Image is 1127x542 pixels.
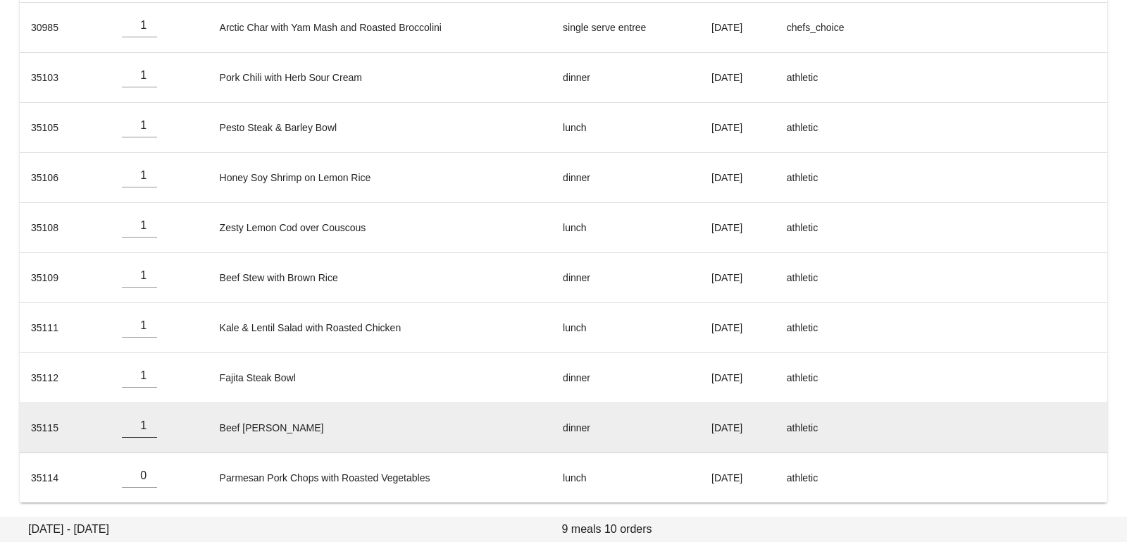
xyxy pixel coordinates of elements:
td: 35108 [20,203,111,253]
td: Parmesan Pork Chops with Roasted Vegetables [208,453,552,503]
td: athletic [776,453,888,503]
td: [DATE] [700,203,776,253]
td: athletic [776,203,888,253]
td: athletic [776,253,888,303]
td: lunch [552,203,700,253]
td: Pork Chili with Herb Sour Cream [208,53,552,103]
td: 35105 [20,103,111,153]
td: 30985 [20,3,111,53]
td: dinner [552,353,700,403]
td: Arctic Char with Yam Mash and Roasted Broccolini [208,3,552,53]
td: [DATE] [700,253,776,303]
td: 35103 [20,53,111,103]
td: athletic [776,353,888,403]
td: dinner [552,403,700,453]
td: [DATE] [700,53,776,103]
td: athletic [776,103,888,153]
td: lunch [552,303,700,353]
td: [DATE] [700,453,776,503]
td: 35111 [20,303,111,353]
td: [DATE] [700,3,776,53]
td: 35109 [20,253,111,303]
td: lunch [552,453,700,503]
td: dinner [552,153,700,203]
td: Zesty Lemon Cod over Couscous [208,203,552,253]
td: Fajita Steak Bowl [208,353,552,403]
td: Kale & Lentil Salad with Roasted Chicken [208,303,552,353]
td: athletic [776,53,888,103]
td: [DATE] [700,403,776,453]
td: athletic [776,303,888,353]
td: dinner [552,53,700,103]
td: lunch [552,103,700,153]
td: [DATE] [700,353,776,403]
td: 35106 [20,153,111,203]
td: [DATE] [700,103,776,153]
td: Pesto Steak & Barley Bowl [208,103,552,153]
td: 35112 [20,353,111,403]
td: athletic [776,153,888,203]
td: [DATE] [700,303,776,353]
td: Beef [PERSON_NAME] [208,403,552,453]
td: 35115 [20,403,111,453]
td: dinner [552,253,700,303]
td: Beef Stew with Brown Rice [208,253,552,303]
td: chefs_choice [776,3,888,53]
td: 35114 [20,453,111,503]
td: [DATE] [700,153,776,203]
td: Honey Soy Shrimp on Lemon Rice [208,153,552,203]
td: athletic [776,403,888,453]
td: single serve entree [552,3,700,53]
